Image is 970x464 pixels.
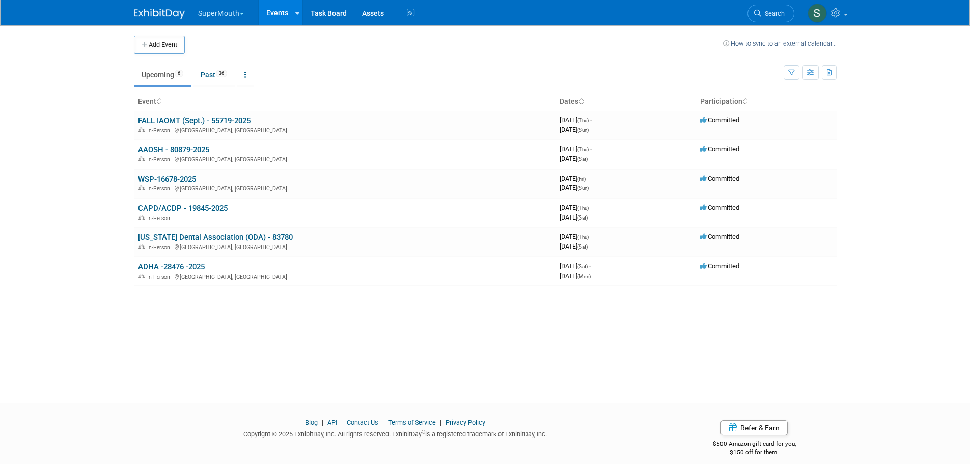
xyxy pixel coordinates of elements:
[147,156,173,163] span: In-Person
[577,127,589,133] span: (Sun)
[560,213,588,221] span: [DATE]
[577,147,589,152] span: (Thu)
[723,40,837,47] a: How to sync to an external calendar...
[589,262,591,270] span: -
[138,156,145,161] img: In-Person Event
[560,145,592,153] span: [DATE]
[747,5,794,22] a: Search
[147,127,173,134] span: In-Person
[700,175,739,182] span: Committed
[577,205,589,211] span: (Thu)
[138,242,551,251] div: [GEOGRAPHIC_DATA], [GEOGRAPHIC_DATA]
[560,272,591,280] span: [DATE]
[577,185,589,191] span: (Sun)
[560,116,592,124] span: [DATE]
[560,184,589,192] span: [DATE]
[761,10,785,17] span: Search
[134,36,185,54] button: Add Event
[742,97,747,105] a: Sort by Participation Type
[138,215,145,220] img: In-Person Event
[672,448,837,457] div: $150 off for them.
[560,126,589,133] span: [DATE]
[577,264,588,269] span: (Sat)
[347,419,378,426] a: Contact Us
[147,244,173,251] span: In-Person
[138,145,209,154] a: AAOSH - 80879-2025
[156,97,161,105] a: Sort by Event Name
[147,185,173,192] span: In-Person
[138,274,145,279] img: In-Person Event
[327,419,337,426] a: API
[808,4,827,23] img: Sam Murphy
[672,433,837,456] div: $500 Amazon gift card for you,
[437,419,444,426] span: |
[193,65,235,85] a: Past36
[175,70,183,77] span: 6
[590,233,592,240] span: -
[560,155,588,162] span: [DATE]
[560,262,591,270] span: [DATE]
[138,262,205,271] a: ADHA -28476 -2025
[138,116,251,125] a: FALL IAOMT (Sept.) - 55719-2025
[577,118,589,123] span: (Thu)
[560,204,592,211] span: [DATE]
[422,429,425,435] sup: ®
[578,97,584,105] a: Sort by Start Date
[700,204,739,211] span: Committed
[339,419,345,426] span: |
[577,176,586,182] span: (Fri)
[138,155,551,163] div: [GEOGRAPHIC_DATA], [GEOGRAPHIC_DATA]
[138,127,145,132] img: In-Person Event
[577,244,588,250] span: (Sat)
[590,145,592,153] span: -
[134,93,556,111] th: Event
[138,204,228,213] a: CAPD/ACDP - 19845-2025
[138,244,145,249] img: In-Person Event
[590,204,592,211] span: -
[134,427,657,439] div: Copyright © 2025 ExhibitDay, Inc. All rights reserved. ExhibitDay is a registered trademark of Ex...
[590,116,592,124] span: -
[587,175,589,182] span: -
[138,233,293,242] a: [US_STATE] Dental Association (ODA) - 83780
[138,185,145,190] img: In-Person Event
[147,215,173,222] span: In-Person
[134,9,185,19] img: ExhibitDay
[577,156,588,162] span: (Sat)
[577,274,591,279] span: (Mon)
[319,419,326,426] span: |
[380,419,386,426] span: |
[138,126,551,134] div: [GEOGRAPHIC_DATA], [GEOGRAPHIC_DATA]
[446,419,485,426] a: Privacy Policy
[700,233,739,240] span: Committed
[700,262,739,270] span: Committed
[216,70,227,77] span: 36
[147,274,173,280] span: In-Person
[560,175,589,182] span: [DATE]
[138,184,551,192] div: [GEOGRAPHIC_DATA], [GEOGRAPHIC_DATA]
[696,93,837,111] th: Participation
[700,116,739,124] span: Committed
[305,419,318,426] a: Blog
[720,420,788,435] a: Refer & Earn
[700,145,739,153] span: Committed
[138,272,551,280] div: [GEOGRAPHIC_DATA], [GEOGRAPHIC_DATA]
[577,215,588,221] span: (Sat)
[138,175,196,184] a: WSP-16678-2025
[560,233,592,240] span: [DATE]
[134,65,191,85] a: Upcoming6
[388,419,436,426] a: Terms of Service
[560,242,588,250] span: [DATE]
[556,93,696,111] th: Dates
[577,234,589,240] span: (Thu)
